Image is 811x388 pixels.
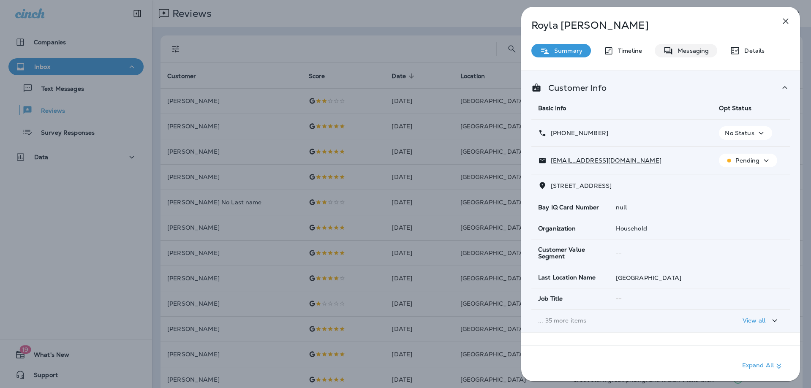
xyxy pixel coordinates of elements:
[616,249,622,257] span: --
[542,84,607,91] p: Customer Info
[538,225,576,232] span: Organization
[538,295,563,302] span: Job Title
[725,130,754,136] p: No Status
[538,317,705,324] p: ... 35 more items
[538,104,566,112] span: Basic Info
[740,47,765,54] p: Details
[547,130,608,136] p: [PHONE_NUMBER]
[616,274,681,282] span: [GEOGRAPHIC_DATA]
[538,246,602,260] span: Customer Value Segment
[616,225,647,232] span: Household
[743,317,765,324] p: View all
[739,313,783,328] button: View all
[614,47,642,54] p: Timeline
[616,203,627,211] span: null
[616,295,622,302] span: --
[739,358,787,374] button: Expand All
[538,204,599,211] span: Bay IQ Card Number
[550,47,582,54] p: Summary
[719,126,772,140] button: No Status
[551,182,612,190] span: [STREET_ADDRESS]
[719,154,777,167] button: Pending
[673,47,709,54] p: Messaging
[719,104,751,112] span: Opt Status
[538,274,596,281] span: Last Location Name
[531,19,762,31] p: Royla [PERSON_NAME]
[735,157,759,164] p: Pending
[742,361,784,371] p: Expand All
[547,157,661,164] p: [EMAIL_ADDRESS][DOMAIN_NAME]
